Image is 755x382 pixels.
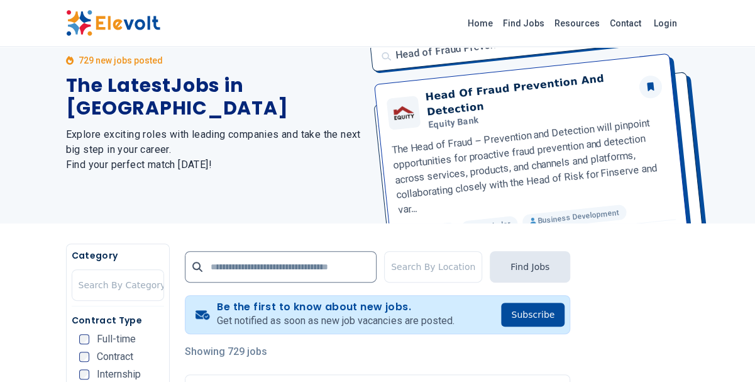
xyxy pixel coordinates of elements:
[72,249,164,262] h5: Category
[605,13,646,33] a: Contact
[66,127,363,172] h2: Explore exciting roles with leading companies and take the next big step in your career. Find you...
[66,10,160,37] img: Elevolt
[490,251,570,283] button: Find Jobs
[498,13,549,33] a: Find Jobs
[97,334,136,344] span: Full-time
[463,13,498,33] a: Home
[79,54,163,67] p: 729 new jobs posted
[692,322,755,382] iframe: Chat Widget
[79,352,89,362] input: Contract
[79,334,89,344] input: Full-time
[97,369,141,379] span: Internship
[72,314,164,327] h5: Contract Type
[217,301,454,313] h4: Be the first to know about new jobs.
[549,13,605,33] a: Resources
[646,11,685,36] a: Login
[185,344,570,359] p: Showing 729 jobs
[79,369,89,379] input: Internship
[97,352,133,362] span: Contract
[501,303,565,327] button: Subscribe
[217,313,454,329] p: Get notified as soon as new job vacancies are posted.
[66,74,363,120] h1: The Latest Jobs in [GEOGRAPHIC_DATA]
